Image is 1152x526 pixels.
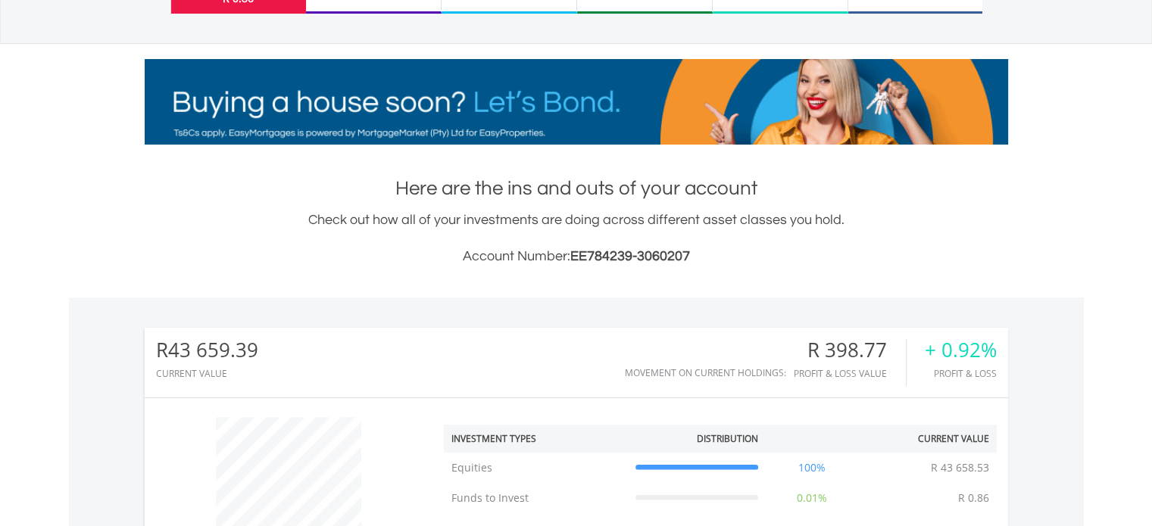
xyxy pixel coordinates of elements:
div: Movement on Current Holdings: [625,368,786,378]
th: Investment Types [444,425,628,453]
img: EasyMortage Promotion Banner [145,59,1008,145]
div: + 0.92% [925,339,997,361]
h1: Here are the ins and outs of your account [145,175,1008,202]
td: 0.01% [766,483,858,513]
div: CURRENT VALUE [156,369,258,378]
th: Current Value [858,425,997,453]
td: 100% [766,453,858,483]
td: R 0.86 [951,483,997,513]
td: Funds to Invest [444,483,628,513]
span: EE784239-3060207 [570,249,690,263]
div: Check out how all of your investments are doing across different asset classes you hold. [145,210,1008,267]
h3: Account Number: [145,246,1008,267]
div: Profit & Loss [925,369,997,378]
div: Distribution [697,432,758,445]
div: Profit & Loss Value [794,369,906,378]
div: R 398.77 [794,339,906,361]
div: R43 659.39 [156,339,258,361]
td: R 43 658.53 [923,453,997,483]
td: Equities [444,453,628,483]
